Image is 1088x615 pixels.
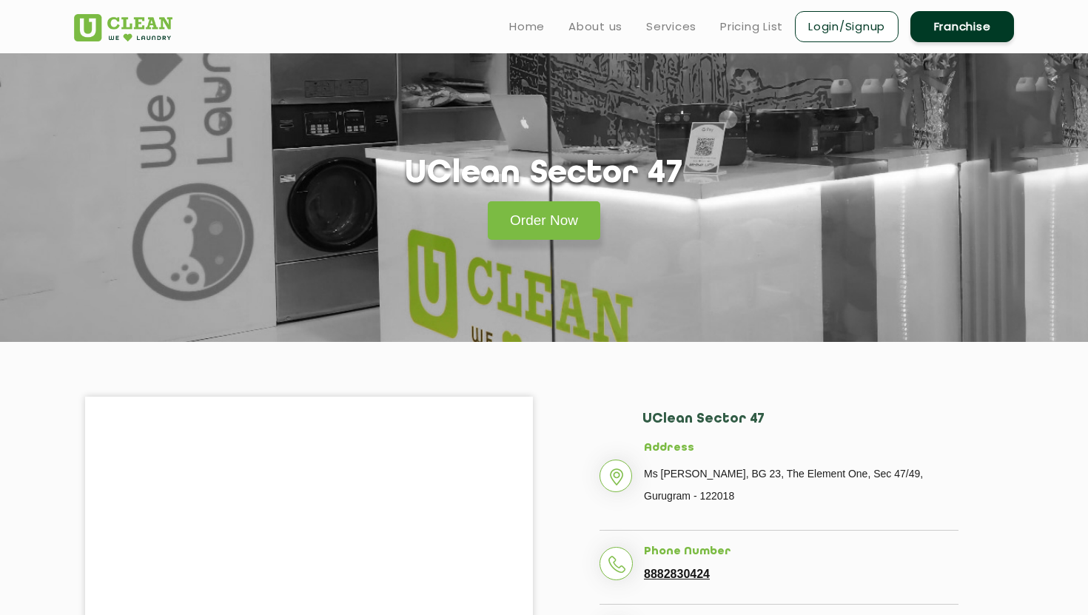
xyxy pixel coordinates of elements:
h2: UClean Sector 47 [642,411,958,442]
a: Order Now [488,201,600,240]
a: 8882830424 [644,568,710,581]
h1: UClean Sector 47 [405,155,683,193]
img: UClean Laundry and Dry Cleaning [74,14,172,41]
a: Login/Signup [795,11,899,42]
a: Services [646,18,696,36]
a: Franchise [910,11,1014,42]
h5: Address [644,442,958,455]
a: Pricing List [720,18,783,36]
p: Ms [PERSON_NAME], BG 23, The Element One, Sec 47/49, Gurugram - 122018 [644,463,958,507]
h5: Phone Number [644,545,958,559]
a: About us [568,18,622,36]
a: Home [509,18,545,36]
